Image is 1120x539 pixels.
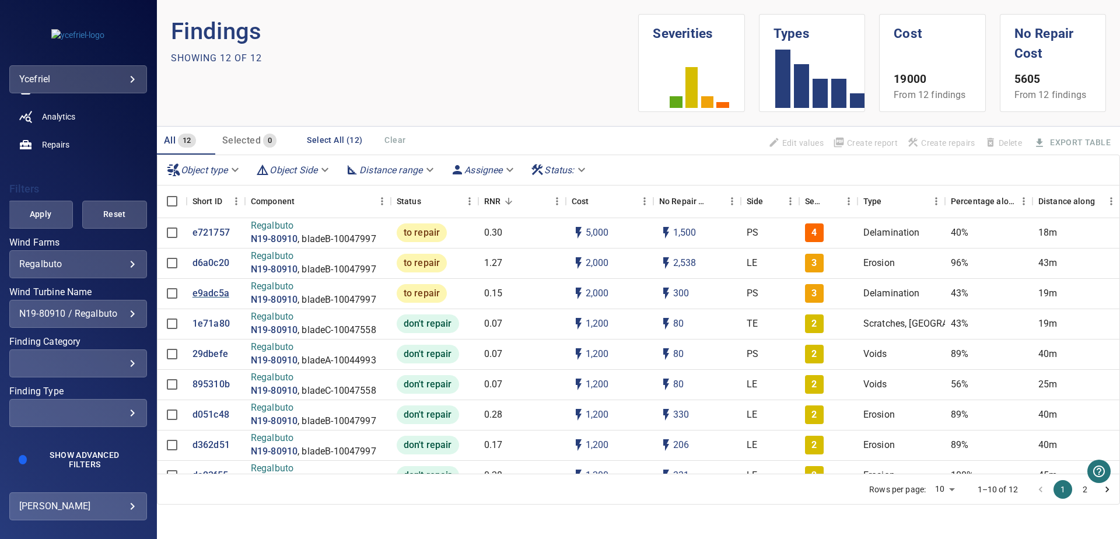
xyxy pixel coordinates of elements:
[32,446,138,474] button: Show Advanced Filters
[297,293,376,307] p: , bladeB-10047997
[747,439,757,452] p: LE
[251,371,376,384] p: Regalbuto
[397,408,459,422] span: don't repair
[397,378,459,391] span: don't repair
[9,399,147,427] div: Finding Type
[572,408,586,422] svg: Auto cost
[341,160,441,180] div: Distance range
[484,185,501,218] div: Repair Now Ratio: The ratio of the additional incurred cost of repair in 1 year and the cost of r...
[192,348,228,361] a: 29dbefe
[192,226,230,240] a: e721757
[653,185,741,218] div: No Repair Cost
[251,432,376,445] p: Regalbuto
[446,160,521,180] div: Assignee
[373,192,391,210] button: Menu
[397,439,459,452] span: don't repair
[9,300,147,328] div: Wind Turbine Name
[397,348,459,361] span: don't repair
[747,469,757,482] p: LE
[192,287,229,300] a: e9adc5a
[747,317,758,331] p: TE
[484,378,503,391] p: 0.07
[9,65,147,93] div: ycefriel
[863,317,999,331] p: Scratches, [GEOGRAPHIC_DATA]
[187,185,245,218] div: Short ID
[572,317,586,331] svg: Auto cost
[297,415,376,428] p: , bladeB-10047997
[192,469,228,482] p: da23f55
[192,378,230,391] a: 895310b
[484,257,503,270] p: 1.27
[659,438,673,452] svg: Auto impact
[811,378,817,391] p: 2
[673,317,684,331] p: 80
[1014,71,1091,88] p: 5605
[9,131,147,159] a: repairs noActive
[1015,192,1032,210] button: Menu
[673,439,689,452] p: 206
[8,201,73,229] button: Apply
[1014,89,1086,100] span: From 12 findings
[566,185,653,218] div: Cost
[930,481,958,498] div: 10
[19,308,137,319] div: N19-80910 / Regalbuto
[251,384,297,398] p: N19-80910
[978,484,1019,495] p: 1–10 of 12
[747,185,764,218] div: Side
[1030,480,1118,499] nav: pagination navigation
[251,401,376,415] p: Regalbuto
[951,257,968,270] p: 96%
[1038,317,1057,331] p: 19m
[544,164,574,176] em: Status :
[297,384,376,398] p: , bladeC-10047558
[572,286,586,300] svg: Auto cost
[251,415,297,428] a: N19-80910
[484,226,503,240] p: 0.30
[391,185,478,218] div: Status
[1038,185,1095,218] div: Distance along
[1038,348,1057,361] p: 40m
[747,348,758,361] p: PS
[863,226,920,240] p: Delamination
[673,257,696,270] p: 2,538
[251,354,297,367] a: N19-80910
[9,183,147,195] h4: Filters
[764,133,828,153] span: Findings that are included in repair orders will not be updated
[251,445,297,459] a: N19-80910
[980,133,1027,153] span: Findings that are included in repair orders can not be deleted
[951,469,974,482] p: 100%
[162,160,247,180] div: Object type
[484,469,503,482] p: 0.28
[297,263,376,276] p: , bladeB-10047997
[659,317,673,331] svg: Auto impact
[19,258,137,269] div: Regalbuto
[747,408,757,422] p: LE
[251,160,336,180] div: Object Side
[251,263,297,276] a: N19-80910
[673,226,696,240] p: 1,500
[586,317,609,331] p: 1,200
[811,287,817,300] p: 3
[586,257,609,270] p: 2,000
[251,233,297,246] p: N19-80910
[653,15,730,44] h1: Severities
[1038,469,1057,482] p: 45m
[863,469,895,482] p: Erosion
[171,51,262,65] p: Showing 12 of 12
[484,317,503,331] p: 0.07
[894,89,965,100] span: From 12 findings
[397,287,447,300] span: to repair
[572,438,586,452] svg: Auto cost
[857,185,945,218] div: Type
[586,439,609,452] p: 1,200
[526,160,593,180] div: Status:
[951,378,968,391] p: 56%
[251,280,376,293] p: Regalbuto
[359,164,422,176] em: Distance range
[673,378,684,391] p: 80
[773,15,850,44] h1: Types
[659,256,673,270] svg: Auto impact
